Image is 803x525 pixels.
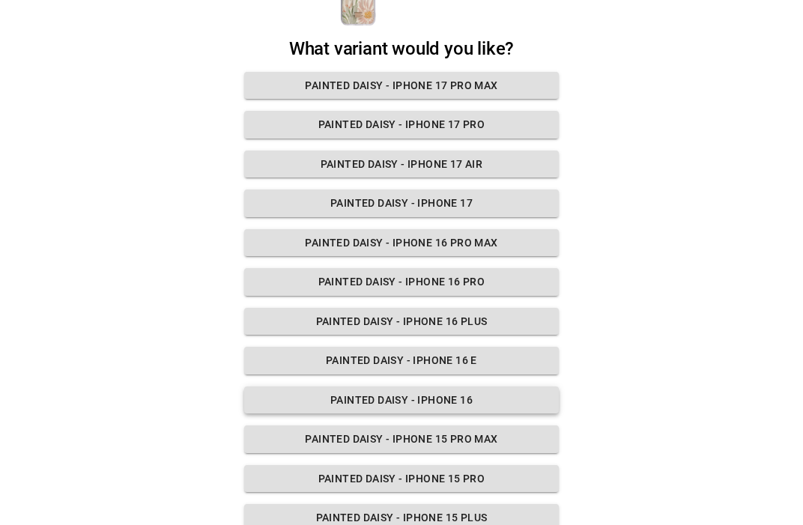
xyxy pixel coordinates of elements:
h2: What variant would you like? [244,38,559,60]
button: Painted Daisy - iPhone 16 Pro Max [244,229,559,257]
button: Painted Daisy - iPhone 16 E [244,347,559,374]
button: Painted Daisy - iPhone 15 Pro Max [244,425,559,453]
button: Painted Daisy - iPhone 17 Pro [244,111,559,139]
button: Painted Daisy - iPhone 16 Plus [244,308,559,336]
button: Painted Daisy - iPhone 15 Pro [244,465,559,493]
button: Painted Daisy - iPhone 17 Air [244,151,559,178]
button: Painted Daisy - iPhone 17 [244,189,559,217]
button: Painted Daisy - iPhone 16 Pro [244,268,559,296]
button: Painted Daisy - iPhone 16 [244,386,559,414]
button: Painted Daisy - iPhone 17 Pro Max [244,72,559,100]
